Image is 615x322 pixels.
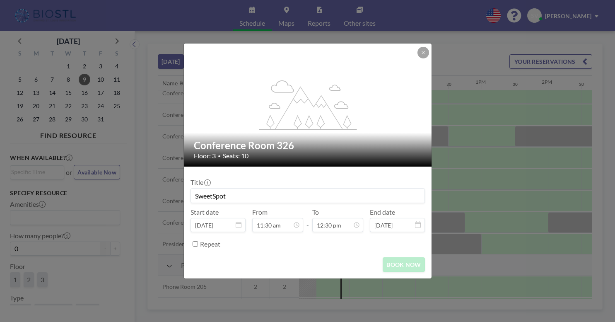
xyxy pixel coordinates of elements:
[223,152,248,160] span: Seats: 10
[191,208,219,216] label: Start date
[306,211,309,229] span: -
[252,208,268,216] label: From
[370,208,395,216] label: End date
[383,257,424,272] button: BOOK NOW
[259,80,357,129] g: flex-grow: 1.2;
[191,189,424,203] input: Stephen's reservation
[191,178,210,186] label: Title
[312,208,319,216] label: To
[194,152,216,160] span: Floor: 3
[194,139,422,152] h2: Conference Room 326
[200,240,220,248] label: Repeat
[218,153,221,159] span: •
